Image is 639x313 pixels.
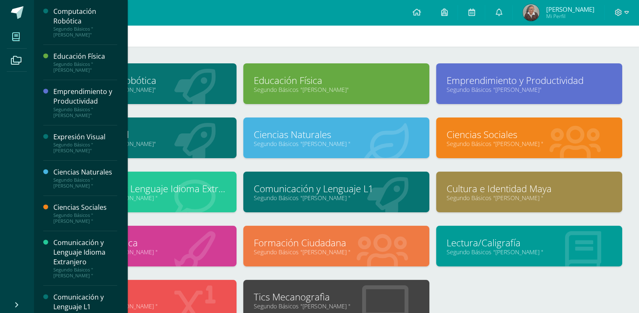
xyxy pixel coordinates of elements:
[53,132,117,142] div: Expresión Visual
[546,5,594,13] span: [PERSON_NAME]
[61,86,226,94] a: Segundo Básicos "[PERSON_NAME]"
[53,52,117,61] div: Educación Física
[53,203,117,212] div: Ciencias Sociales
[546,13,594,20] span: Mi Perfil
[53,203,117,224] a: Ciencias SocialesSegundo Básicos "[PERSON_NAME] "
[254,86,419,94] a: Segundo Básicos "[PERSON_NAME]"
[53,292,117,312] div: Comunicación y Lenguaje L1
[53,52,117,73] a: Educación FísicaSegundo Básicos "[PERSON_NAME]"
[53,167,117,189] a: Ciencias NaturalesSegundo Básicos "[PERSON_NAME] "
[53,132,117,154] a: Expresión VisualSegundo Básicos "[PERSON_NAME]"
[447,140,612,148] a: Segundo Básicos "[PERSON_NAME] "
[61,182,226,195] a: Comunicación y Lenguaje Idioma Extranjero
[61,74,226,87] a: Computación Robótica
[254,236,419,249] a: Formación Ciudadana
[254,182,419,195] a: Comunicación y Lenguaje L1
[61,140,226,148] a: Segundo Básicos "[PERSON_NAME]"
[254,302,419,310] a: Segundo Básicos "[PERSON_NAME] "
[53,267,117,279] div: Segundo Básicos "[PERSON_NAME] "
[61,194,226,202] a: Segundo Básicos "[PERSON_NAME] "
[61,302,226,310] a: Segundo Básicos "[PERSON_NAME] "
[61,128,226,141] a: Expresión Visual
[53,61,117,73] div: Segundo Básicos "[PERSON_NAME]"
[447,128,612,141] a: Ciencias Sociales
[53,238,117,279] a: Comunicación y Lenguaje Idioma ExtranjeroSegundo Básicos "[PERSON_NAME] "
[53,107,117,118] div: Segundo Básicos "[PERSON_NAME]"
[61,290,226,303] a: Matemática
[447,182,612,195] a: Cultura e Identidad Maya
[254,74,419,87] a: Educación Física
[447,236,612,249] a: Lectura/Caligrafía
[254,140,419,148] a: Segundo Básicos "[PERSON_NAME] "
[53,142,117,154] div: Segundo Básicos "[PERSON_NAME]"
[254,248,419,256] a: Segundo Básicos "[PERSON_NAME] "
[447,74,612,87] a: Emprendimiento y Productividad
[53,87,117,118] a: Emprendimiento y ProductividadSegundo Básicos "[PERSON_NAME]"
[53,212,117,224] div: Segundo Básicos "[PERSON_NAME] "
[53,7,117,26] div: Computación Robótica
[254,290,419,303] a: Tics Mecanografìa
[53,26,117,38] div: Segundo Básicos "[PERSON_NAME]"
[523,4,539,21] img: 0c9608e8f5aa3ecc6b2db56997c6d3dd.png
[254,194,419,202] a: Segundo Básicos "[PERSON_NAME] "
[53,177,117,189] div: Segundo Básicos "[PERSON_NAME] "
[254,128,419,141] a: Ciencias Naturales
[61,236,226,249] a: Expresión Artistica
[53,238,117,267] div: Comunicación y Lenguaje Idioma Extranjero
[53,167,117,177] div: Ciencias Naturales
[61,248,226,256] a: Segundo Básicos "[PERSON_NAME] "
[447,248,612,256] a: Segundo Básicos "[PERSON_NAME] "
[53,87,117,106] div: Emprendimiento y Productividad
[53,7,117,38] a: Computación RobóticaSegundo Básicos "[PERSON_NAME]"
[447,86,612,94] a: Segundo Básicos "[PERSON_NAME]"
[447,194,612,202] a: Segundo Básicos "[PERSON_NAME] "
